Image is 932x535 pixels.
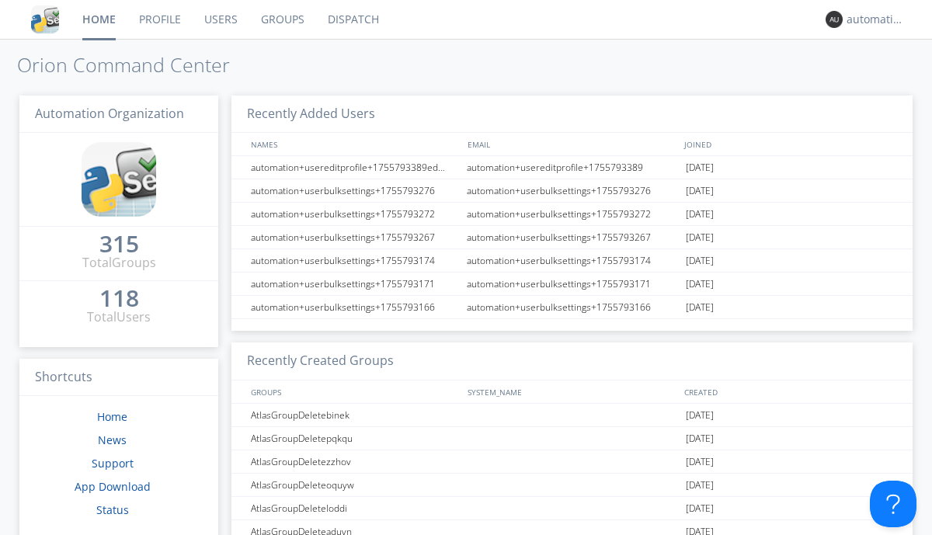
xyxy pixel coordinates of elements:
[247,273,462,295] div: automation+userbulksettings+1755793171
[247,474,462,496] div: AtlasGroupDeleteoquyw
[826,11,843,28] img: 373638.png
[96,502,129,517] a: Status
[231,249,913,273] a: automation+userbulksettings+1755793174automation+userbulksettings+1755793174[DATE]
[231,203,913,226] a: automation+userbulksettings+1755793272automation+userbulksettings+1755793272[DATE]
[686,404,714,427] span: [DATE]
[463,156,682,179] div: automation+usereditprofile+1755793389
[680,133,898,155] div: JOINED
[247,404,462,426] div: AtlasGroupDeletebinek
[247,450,462,473] div: AtlasGroupDeletezzhov
[231,497,913,520] a: AtlasGroupDeleteloddi[DATE]
[231,96,913,134] h3: Recently Added Users
[82,142,156,217] img: cddb5a64eb264b2086981ab96f4c1ba7
[231,156,913,179] a: automation+usereditprofile+1755793389editedautomation+usereditprofile+1755793389automation+usered...
[680,380,898,403] div: CREATED
[247,203,462,225] div: automation+userbulksettings+1755793272
[686,450,714,474] span: [DATE]
[686,156,714,179] span: [DATE]
[247,296,462,318] div: automation+userbulksettings+1755793166
[247,226,462,248] div: automation+userbulksettings+1755793267
[686,226,714,249] span: [DATE]
[686,249,714,273] span: [DATE]
[847,12,905,27] div: automation+atlas0032
[463,296,682,318] div: automation+userbulksettings+1755793166
[231,226,913,249] a: automation+userbulksettings+1755793267automation+userbulksettings+1755793267[DATE]
[19,359,218,397] h3: Shortcuts
[247,156,462,179] div: automation+usereditprofile+1755793389editedautomation+usereditprofile+1755793389
[231,427,913,450] a: AtlasGroupDeletepqkqu[DATE]
[247,427,462,450] div: AtlasGroupDeletepqkqu
[99,290,139,306] div: 118
[231,179,913,203] a: automation+userbulksettings+1755793276automation+userbulksettings+1755793276[DATE]
[247,133,460,155] div: NAMES
[87,308,151,326] div: Total Users
[686,179,714,203] span: [DATE]
[231,404,913,427] a: AtlasGroupDeletebinek[DATE]
[686,474,714,497] span: [DATE]
[31,5,59,33] img: cddb5a64eb264b2086981ab96f4c1ba7
[686,203,714,226] span: [DATE]
[99,236,139,254] a: 315
[35,105,184,122] span: Automation Organization
[231,296,913,319] a: automation+userbulksettings+1755793166automation+userbulksettings+1755793166[DATE]
[463,203,682,225] div: automation+userbulksettings+1755793272
[247,249,462,272] div: automation+userbulksettings+1755793174
[231,273,913,296] a: automation+userbulksettings+1755793171automation+userbulksettings+1755793171[DATE]
[870,481,916,527] iframe: Toggle Customer Support
[97,409,127,424] a: Home
[463,249,682,272] div: automation+userbulksettings+1755793174
[463,179,682,202] div: automation+userbulksettings+1755793276
[463,273,682,295] div: automation+userbulksettings+1755793171
[686,427,714,450] span: [DATE]
[231,450,913,474] a: AtlasGroupDeletezzhov[DATE]
[98,433,127,447] a: News
[75,479,151,494] a: App Download
[686,497,714,520] span: [DATE]
[99,236,139,252] div: 315
[247,179,462,202] div: automation+userbulksettings+1755793276
[99,290,139,308] a: 118
[247,497,462,519] div: AtlasGroupDeleteloddi
[686,273,714,296] span: [DATE]
[464,133,680,155] div: EMAIL
[464,380,680,403] div: SYSTEM_NAME
[686,296,714,319] span: [DATE]
[231,342,913,380] h3: Recently Created Groups
[247,380,460,403] div: GROUPS
[92,456,134,471] a: Support
[463,226,682,248] div: automation+userbulksettings+1755793267
[231,474,913,497] a: AtlasGroupDeleteoquyw[DATE]
[82,254,156,272] div: Total Groups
